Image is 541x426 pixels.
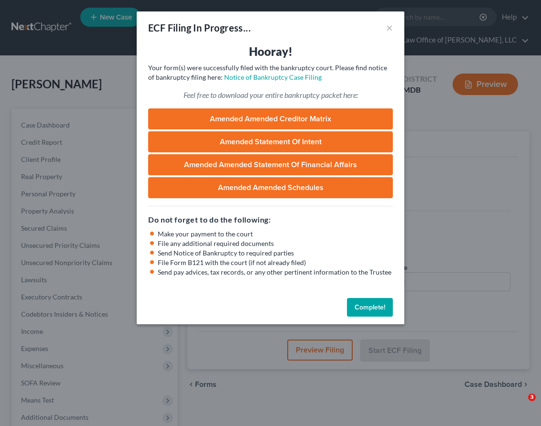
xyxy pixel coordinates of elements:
div: ECF Filing In Progress... [148,21,251,34]
a: Amended Statement of Intent [148,131,393,152]
li: File Form B121 with the court (if not already filed) [158,258,393,267]
li: Make your payment to the court [158,229,393,239]
p: Feel free to download your entire bankruptcy packet here: [148,90,393,101]
h5: Do not forget to do the following: [148,214,393,225]
button: Complete! [347,298,393,317]
button: × [386,22,393,33]
li: File any additional required documents [158,239,393,248]
span: 3 [528,394,536,401]
li: Send Notice of Bankruptcy to required parties [158,248,393,258]
a: Amended Amended Statement of Financial Affairs [148,154,393,175]
li: Send pay advices, tax records, or any other pertinent information to the Trustee [158,267,393,277]
iframe: Intercom live chat [509,394,531,416]
a: Notice of Bankruptcy Case Filing [224,73,322,81]
a: Amended Amended Creditor Matrix [148,108,393,129]
h3: Hooray! [148,44,393,59]
a: Amended Amended Schedules [148,177,393,198]
span: Your form(s) were successfully filed with the bankruptcy court. Please find notice of bankruptcy ... [148,64,387,81]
